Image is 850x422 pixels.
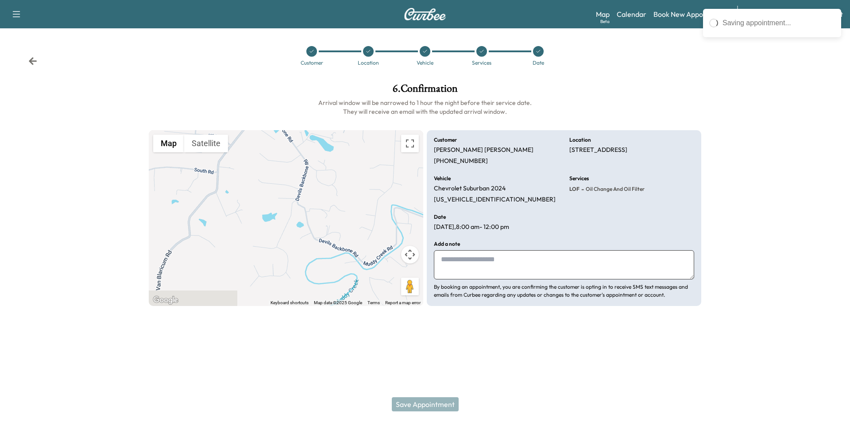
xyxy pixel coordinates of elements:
button: Show satellite imagery [184,135,228,152]
div: Services [472,60,491,66]
div: Vehicle [417,60,433,66]
p: [PERSON_NAME] [PERSON_NAME] [434,146,533,154]
img: Curbee Logo [404,8,446,20]
p: [US_VEHICLE_IDENTIFICATION_NUMBER] [434,196,556,204]
div: Saving appointment... [722,18,835,28]
button: Drag Pegman onto the map to open Street View [401,278,419,295]
button: Map camera controls [401,246,419,263]
h6: Customer [434,137,457,143]
h6: Arrival window will be narrowed to 1 hour the night before their service date. They will receive ... [149,98,701,116]
button: Show street map [153,135,184,152]
div: Customer [301,60,323,66]
p: [DATE] , 8:00 am - 12:00 pm [434,223,509,231]
span: Oil Change and Oil Filter [584,186,645,193]
a: Report a map error [385,300,421,305]
h6: Add a note [434,241,460,247]
div: Date [533,60,544,66]
h6: Services [569,176,589,181]
a: MapBeta [596,9,610,19]
p: [PHONE_NUMBER] [434,157,488,165]
button: Toggle fullscreen view [401,135,419,152]
p: [STREET_ADDRESS] [569,146,627,154]
button: Keyboard shortcuts [270,300,309,306]
div: Location [358,60,379,66]
a: Terms (opens in new tab) [367,300,380,305]
span: - [580,185,584,194]
p: By booking an appointment, you are confirming the customer is opting in to receive SMS text messa... [434,283,694,299]
h6: Location [569,137,591,143]
h1: 6 . Confirmation [149,83,701,98]
div: Beta [600,18,610,25]
h6: Vehicle [434,176,451,181]
a: Calendar [617,9,646,19]
span: Map data ©2025 Google [314,300,362,305]
img: Google [151,294,180,306]
a: Book New Appointment [653,9,728,19]
span: LOF [569,186,580,193]
a: Open this area in Google Maps (opens a new window) [151,294,180,306]
div: Back [28,57,37,66]
p: Chevrolet Suburban 2024 [434,185,506,193]
h6: Date [434,214,446,220]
